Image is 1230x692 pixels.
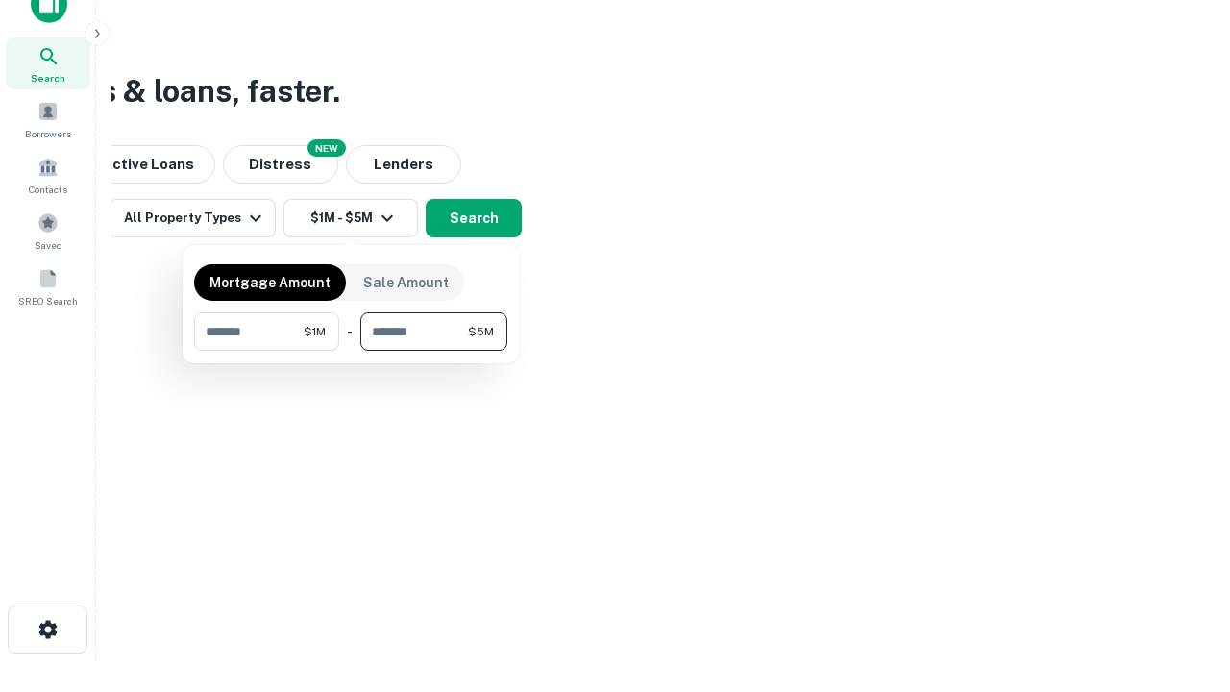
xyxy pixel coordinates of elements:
[347,312,353,351] div: -
[304,323,326,340] span: $1M
[363,272,449,293] p: Sale Amount
[468,323,494,340] span: $5M
[1134,538,1230,630] iframe: Chat Widget
[209,272,331,293] p: Mortgage Amount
